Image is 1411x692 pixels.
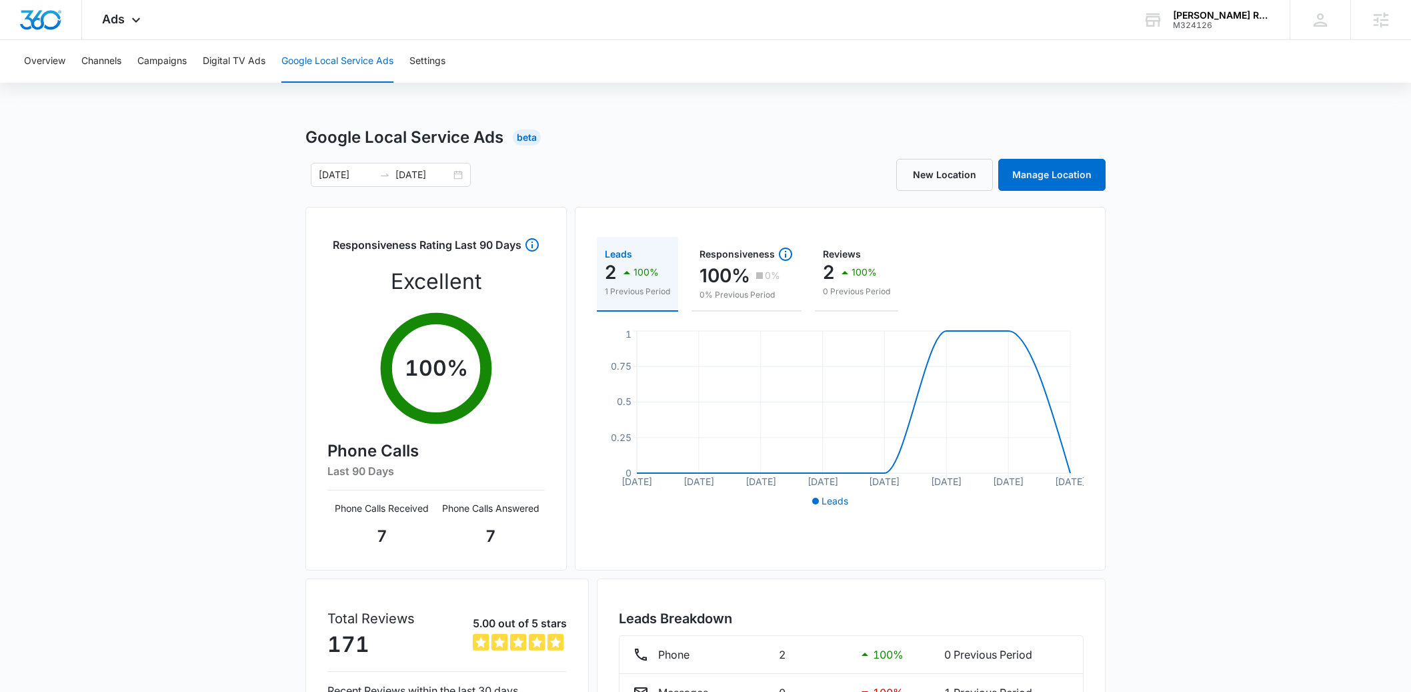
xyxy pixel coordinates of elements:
[391,266,481,298] p: Excellent
[203,40,265,83] button: Digital TV Ads
[319,167,374,182] input: Start date
[81,40,121,83] button: Channels
[779,647,846,663] p: 2
[625,328,631,340] tspan: 1
[699,265,750,286] p: 100%
[658,647,689,663] p: Phone
[379,169,390,180] span: swap-right
[137,40,187,83] button: Campaigns
[436,525,545,549] p: 7
[327,439,545,463] h4: Phone Calls
[765,271,780,280] p: 0%
[333,237,521,260] h3: Responsiveness Rating Last 90 Days
[823,262,834,283] p: 2
[327,609,415,629] p: Total Reviews
[395,167,451,182] input: End date
[683,476,714,487] tspan: [DATE]
[1173,21,1270,30] div: account id
[327,629,415,661] p: 171
[327,525,436,549] p: 7
[611,360,631,372] tspan: 0.75
[944,647,1070,663] p: 0 Previous Period
[405,352,468,384] p: 100 %
[873,647,904,663] p: 100 %
[619,609,1084,629] h3: Leads Breakdown
[998,159,1106,191] a: Manage Location
[621,476,652,487] tspan: [DATE]
[869,476,900,487] tspan: [DATE]
[281,40,393,83] button: Google Local Service Ads
[1055,476,1086,487] tspan: [DATE]
[379,169,390,180] span: to
[513,129,541,145] div: Beta
[822,495,848,506] span: Leads
[327,501,436,515] p: Phone Calls Received
[993,476,1024,487] tspan: [DATE]
[746,476,776,487] tspan: [DATE]
[896,159,993,191] a: New Location
[409,40,445,83] button: Settings
[823,286,890,298] p: 0 Previous Period
[327,463,545,479] h6: Last 90 Days
[24,40,65,83] button: Overview
[625,467,631,478] tspan: 0
[852,268,877,277] p: 100%
[617,396,631,407] tspan: 0.5
[436,501,545,515] p: Phone Calls Answered
[305,125,503,149] h1: Google Local Service Ads
[633,268,659,277] p: 100%
[1173,10,1270,21] div: account name
[931,476,962,487] tspan: [DATE]
[699,246,794,262] div: Responsiveness
[699,289,794,301] p: 0% Previous Period
[611,432,631,443] tspan: 0.25
[605,262,616,283] p: 2
[605,286,670,298] p: 1 Previous Period
[102,12,125,26] span: Ads
[473,615,567,631] p: 5.00 out of 5 stars
[823,250,890,259] div: Reviews
[808,476,838,487] tspan: [DATE]
[605,250,670,259] div: Leads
